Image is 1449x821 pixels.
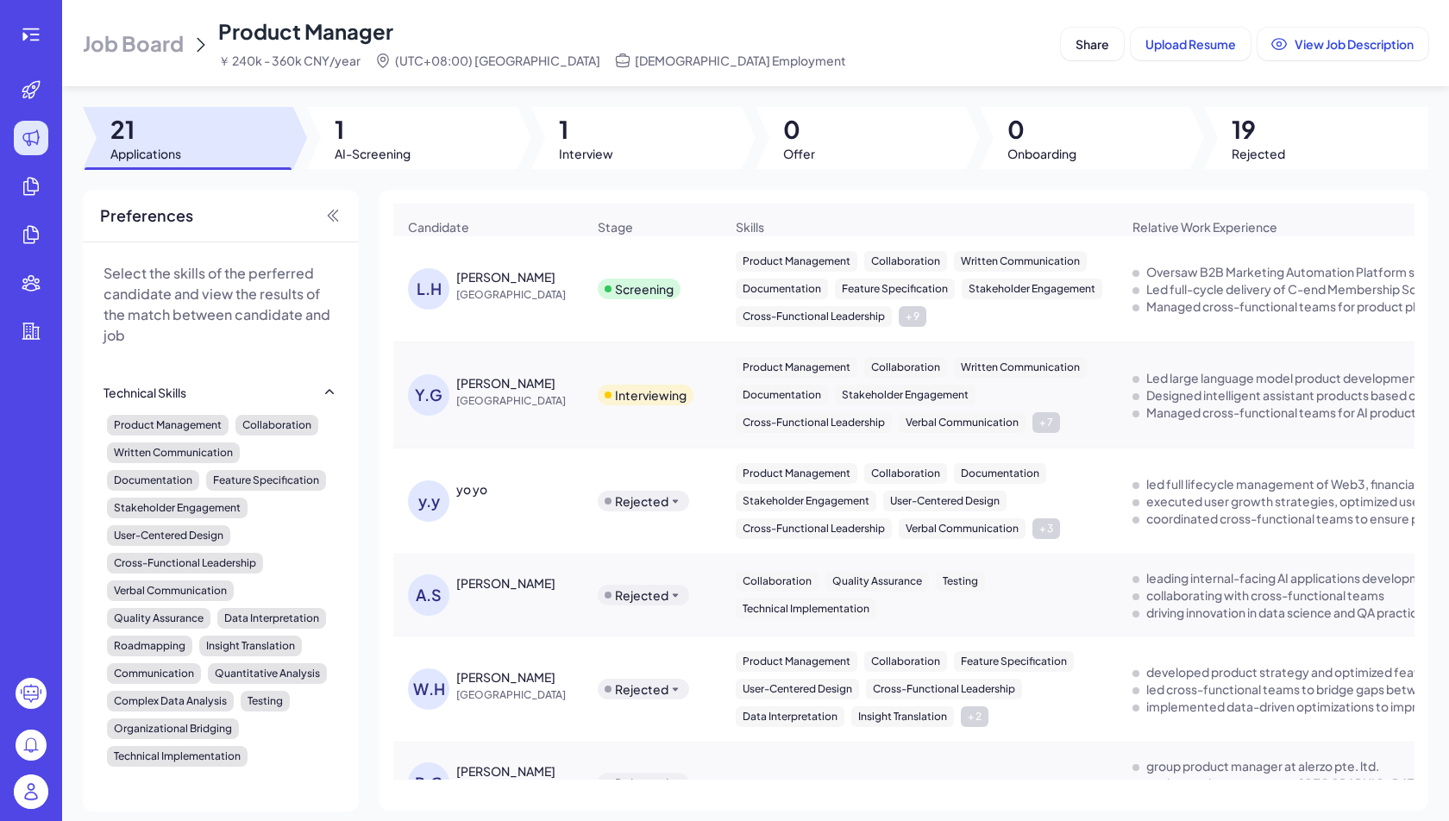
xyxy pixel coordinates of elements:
[936,571,985,592] div: Testing
[1146,586,1384,604] div: collaborating with cross-functional teams
[736,218,764,235] span: Skills
[851,706,954,727] div: Insight Translation
[1007,145,1076,162] span: Onboarding
[335,145,411,162] span: AI-Screening
[864,251,947,272] div: Collaboration
[615,280,674,298] div: Screening
[961,706,988,727] div: + 2
[408,762,449,804] div: R.G
[107,663,201,684] div: Communication
[107,415,229,436] div: Product Management
[1146,757,1379,774] div: group product manager at alerzo pte. ltd.
[864,463,947,484] div: Collaboration
[83,29,184,57] span: Job Board
[736,599,876,619] div: Technical Implementation
[615,386,687,404] div: Interviewing
[559,145,613,162] span: Interview
[235,415,318,436] div: Collaboration
[736,279,828,299] div: Documentation
[1232,114,1285,145] span: 19
[835,385,975,405] div: Stakeholder Engagement
[1295,36,1414,52] span: View Job Description
[217,608,326,629] div: Data Interpretation
[103,263,338,346] p: Select the skills of the perferred candidate and view the results of the match between candidate ...
[736,251,857,272] div: Product Management
[14,774,48,809] img: user_logo.png
[615,680,668,698] div: Rejected
[864,357,947,378] div: Collaboration
[241,691,290,711] div: Testing
[899,306,926,327] div: + 9
[1145,36,1236,52] span: Upload Resume
[866,679,1022,699] div: Cross-Functional Leadership
[1146,604,1431,621] div: driving innovation in data science and QA practices
[408,268,449,310] div: L.H
[736,571,819,592] div: Collaboration
[408,218,469,235] span: Candidate
[736,412,892,433] div: Cross-Functional Leadership
[825,571,929,592] div: Quality Assurance
[736,306,892,327] div: Cross-Functional Leadership
[736,491,876,511] div: Stakeholder Engagement
[962,279,1102,299] div: Stakeholder Engagement
[456,686,586,704] span: [GEOGRAPHIC_DATA]
[107,580,234,601] div: Verbal Communication
[954,463,1046,484] div: Documentation
[103,384,186,401] div: Technical Skills
[736,385,828,405] div: Documentation
[635,52,846,69] span: [DEMOGRAPHIC_DATA] Employment
[559,114,613,145] span: 1
[408,574,449,616] div: A.S
[107,718,239,739] div: Organizational Bridging
[1076,36,1109,52] span: Share
[899,518,1026,539] div: Verbal Communication
[736,651,857,672] div: Product Management
[218,52,361,69] span: ￥ 240k - 360k CNY/year
[395,52,600,69] span: (UTC+08:00) [GEOGRAPHIC_DATA]
[899,412,1026,433] div: Verbal Communication
[1258,28,1428,60] button: View Job Description
[107,442,240,463] div: Written Communication
[1232,145,1285,162] span: Rejected
[954,357,1087,378] div: Written Communication
[456,374,555,392] div: Yuan Guiying
[110,114,181,145] span: 21
[110,145,181,162] span: Applications
[218,18,393,44] span: Product Manager
[107,470,199,491] div: Documentation
[1146,774,1425,792] div: senior product manager at alerzo
[1032,518,1060,539] div: + 3
[456,286,586,304] span: [GEOGRAPHIC_DATA]
[615,774,668,792] div: Rejected
[1132,218,1277,235] span: Relative Work Experience
[736,463,857,484] div: Product Management
[736,706,844,727] div: Data Interpretation
[1146,569,1440,586] div: leading internal-facing AI applications development
[783,114,815,145] span: 0
[456,392,586,410] span: [GEOGRAPHIC_DATA]
[456,574,555,592] div: Anirudh Sethi
[456,480,487,498] div: yo yo
[107,608,210,629] div: Quality Assurance
[1061,28,1124,60] button: Share
[456,668,555,686] div: Wenhao Huang
[1032,412,1060,433] div: + 7
[107,636,192,656] div: Roadmapping
[864,651,947,672] div: Collaboration
[408,374,449,416] div: Y.G
[107,746,248,767] div: Technical Implementation
[199,636,302,656] div: Insight Translation
[883,491,1007,511] div: User-Centered Design
[736,679,859,699] div: User-Centered Design
[615,492,668,510] div: Rejected
[736,357,857,378] div: Product Management
[335,114,411,145] span: 1
[783,145,815,162] span: Offer
[208,663,327,684] div: Quantitative Analysis
[107,525,230,546] div: User-Centered Design
[100,204,193,228] span: Preferences
[736,518,892,539] div: Cross-Functional Leadership
[954,651,1074,672] div: Feature Specification
[408,480,449,522] div: y.y
[598,218,633,235] span: Stage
